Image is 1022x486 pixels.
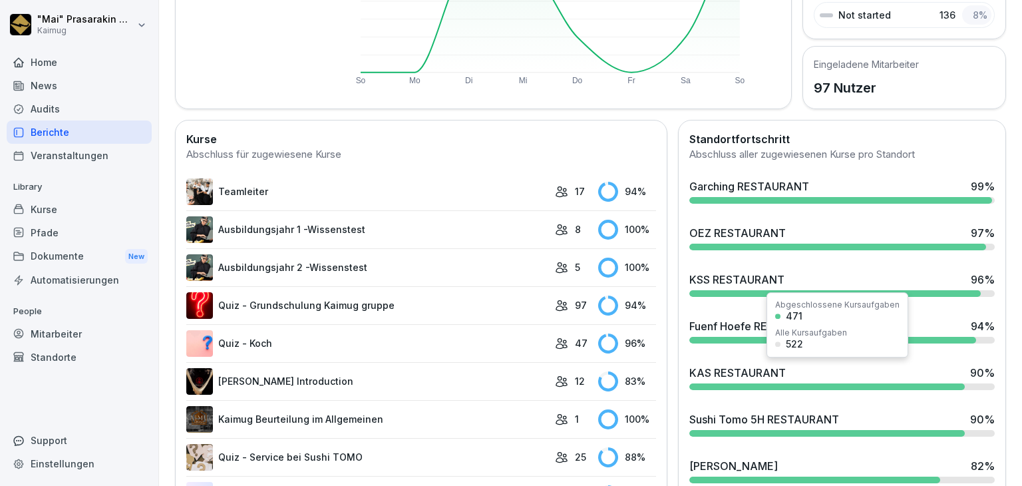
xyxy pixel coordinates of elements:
a: Quiz - Koch [186,330,548,357]
div: Alle Kursaufgaben [775,329,847,337]
div: 96 % [598,334,655,354]
p: Kaimug [37,26,134,35]
img: pak566alvbcplycpy5gzgq7j.png [186,444,213,471]
div: Fuenf Hoefe RESTAURANT [689,318,826,334]
p: 1 [575,412,579,426]
p: "Mai" Prasarakin Natechnanok [37,14,134,25]
text: Do [572,76,583,85]
p: 97 [575,298,587,312]
div: [PERSON_NAME] [689,458,778,474]
a: Kaimug Beurteilung im Allgemeinen [186,406,548,433]
div: Abschluss für zugewiesene Kurse [186,147,656,162]
p: 136 [939,8,955,22]
div: 94 % [971,318,995,334]
p: 47 [575,336,588,350]
a: Mitarbeiter [7,322,152,346]
p: 25 [575,450,586,464]
a: Ausbildungsjahr 2 -Wissenstest [186,254,548,281]
div: KSS RESTAURANT [689,272,784,288]
div: 94 % [598,296,655,316]
div: Support [7,429,152,452]
p: 12 [575,374,585,388]
div: 97 % [971,225,995,241]
p: 8 [575,222,581,236]
div: 471 [786,312,802,321]
text: Sa [681,76,691,85]
div: 8 % [962,5,991,25]
a: Berichte [7,121,152,144]
div: 94 % [598,182,655,202]
a: Quiz - Service bei Sushi TOMO [186,444,548,471]
p: 17 [575,184,585,198]
div: New [125,249,148,264]
img: kdhala7dy4uwpjq3l09r8r31.png [186,254,213,281]
div: 90 % [970,411,995,427]
div: Garching RESTAURANT [689,178,809,194]
h5: Eingeladene Mitarbeiter [814,57,919,71]
div: 88 % [598,447,655,467]
a: Ausbildungsjahr 1 -Wissenstest [186,216,548,243]
div: Dokumente [7,244,152,269]
div: 522 [786,340,803,349]
a: Pfade [7,221,152,244]
a: Teamleiter [186,178,548,205]
a: Automatisierungen [7,268,152,292]
p: Not started [838,8,891,22]
p: 5 [575,260,580,274]
img: t7brl8l3g3sjoed8o8dm9hn8.png [186,330,213,357]
img: m7c771e1b5zzexp1p9raqxk8.png [186,216,213,243]
p: People [7,301,152,322]
p: Library [7,176,152,198]
div: Abschluss aller zugewiesenen Kurse pro Standort [689,147,995,162]
div: Sushi Tomo 5H RESTAURANT [689,411,839,427]
img: ima4gw5kbha2jc8jl1pti4b9.png [186,292,213,319]
text: Mo [409,76,421,85]
div: Abgeschlossene Kursaufgaben [775,301,900,309]
text: Di [465,76,472,85]
a: OEZ RESTAURANT97% [684,220,1000,256]
div: 100 % [598,258,655,278]
h2: Standortfortschritt [689,131,995,147]
div: 90 % [970,365,995,381]
a: DokumenteNew [7,244,152,269]
img: vu7fopty42ny43mjush7cma0.png [186,406,213,433]
text: Fr [628,76,635,85]
div: 96 % [971,272,995,288]
div: News [7,74,152,97]
a: KAS RESTAURANT90% [684,360,1000,395]
img: pytyph5pk76tu4q1kwztnixg.png [186,178,213,205]
div: 83 % [598,371,655,391]
a: Veranstaltungen [7,144,152,167]
img: ejcw8pgrsnj3kwnpxq2wy9us.png [186,368,213,395]
a: Quiz - Grundschulung Kaimug gruppe [186,292,548,319]
div: 100 % [598,409,655,429]
a: Sushi Tomo 5H RESTAURANT90% [684,406,1000,442]
div: 99 % [971,178,995,194]
a: [PERSON_NAME] Introduction [186,368,548,395]
div: 100 % [598,220,655,240]
a: Einstellungen [7,452,152,475]
div: OEZ RESTAURANT [689,225,786,241]
a: Fuenf Hoefe RESTAURANT94% [684,313,1000,349]
div: 82 % [971,458,995,474]
text: So [356,76,366,85]
text: So [735,76,745,85]
a: Audits [7,97,152,121]
text: Mi [519,76,528,85]
a: Kurse [7,198,152,221]
h2: Kurse [186,131,656,147]
a: Standorte [7,346,152,369]
a: Home [7,51,152,74]
a: KSS RESTAURANT96% [684,266,1000,302]
p: 97 Nutzer [814,78,919,98]
a: Garching RESTAURANT99% [684,173,1000,209]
